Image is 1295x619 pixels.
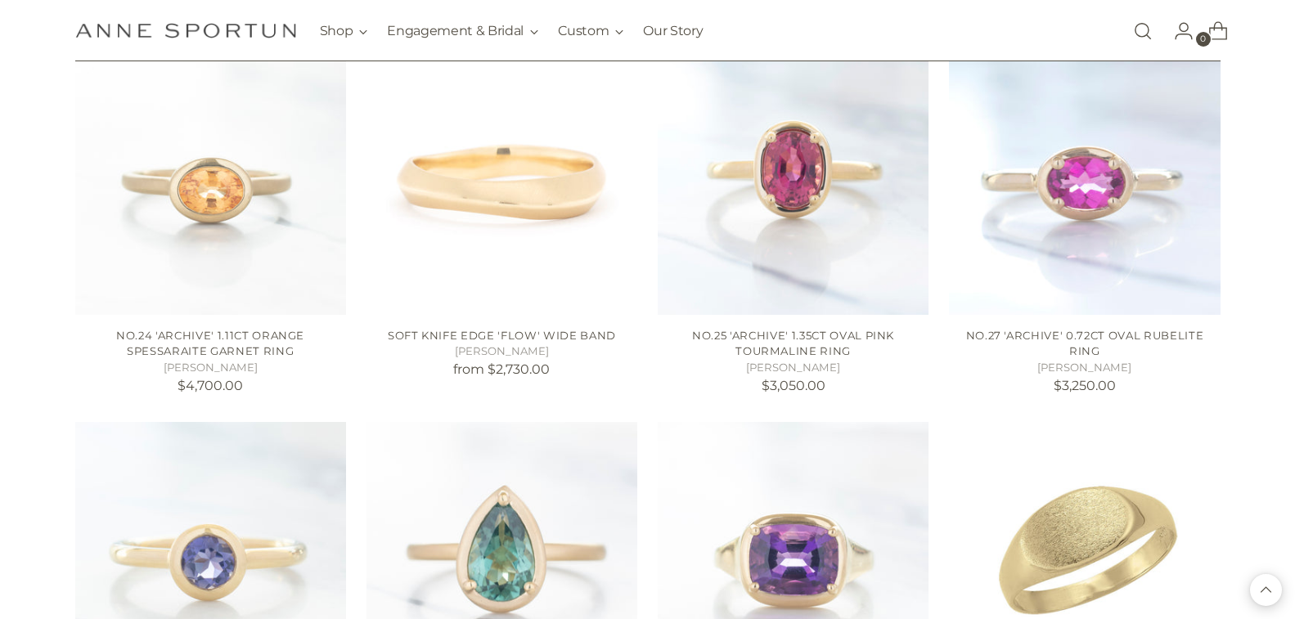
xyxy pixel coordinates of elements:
a: Open cart modal [1195,15,1228,47]
span: $4,700.00 [178,378,243,393]
a: Our Story [643,13,703,49]
a: Soft Knife Edge 'Flow' Wide Band [366,43,637,314]
h5: [PERSON_NAME] [658,360,929,376]
button: Custom [558,13,623,49]
a: Go to the account page [1161,15,1194,47]
p: from $2,730.00 [366,360,637,379]
a: No.27 'Archive' 0.72ct Oval Rubelite Ring [949,43,1220,314]
button: Engagement & Bridal [387,13,538,49]
h5: [PERSON_NAME] [366,343,637,360]
a: Open search modal [1126,15,1159,47]
span: $3,050.00 [762,378,825,393]
h5: [PERSON_NAME] [949,360,1220,376]
a: No.25 'Archive' 1.35ct Oval Pink Tourmaline Ring [692,329,894,358]
a: No.25 'Archive' 1.35ct Oval Pink Tourmaline Ring [658,43,929,314]
button: Back to top [1250,574,1282,606]
span: 0 [1196,32,1211,47]
a: Soft Knife Edge 'Flow' Wide Band [388,329,616,342]
a: No.24 'Archive' 1.11ct Orange Spessaraite Garnet Ring [116,329,304,358]
a: No.27 'Archive' 0.72ct Oval Rubelite Ring [966,329,1204,358]
button: Shop [320,13,368,49]
h5: [PERSON_NAME] [75,360,346,376]
span: $3,250.00 [1054,378,1116,393]
a: Anne Sportun Fine Jewellery [75,23,296,38]
a: No.24 'Archive' 1.11ct Orange Spessaraite Garnet Ring [75,43,346,314]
